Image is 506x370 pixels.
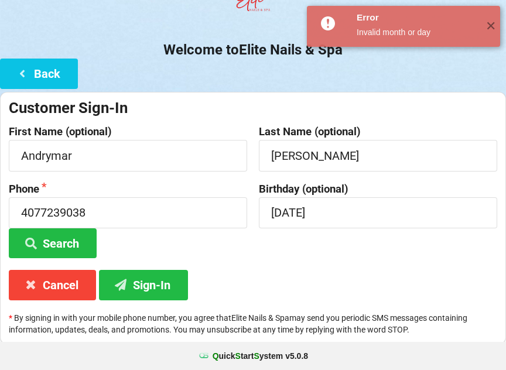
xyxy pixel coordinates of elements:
input: Last Name [259,140,497,171]
label: Phone [9,183,247,195]
span: Q [213,351,219,361]
label: First Name (optional) [9,126,247,138]
div: Customer Sign-In [9,98,497,118]
button: Cancel [9,270,96,300]
div: Invalid month or day [357,26,477,38]
label: Last Name (optional) [259,126,497,138]
p: By signing in with your mobile phone number, you agree that Elite Nails & Spa may send you period... [9,312,497,335]
span: S [254,351,259,361]
button: Sign-In [99,270,188,300]
input: MM/DD [259,197,497,228]
input: 1234567890 [9,197,247,228]
span: S [235,351,241,361]
div: Error [357,12,477,23]
input: First Name [9,140,247,171]
b: uick tart ystem v 5.0.8 [213,350,308,362]
button: Search [9,228,97,258]
label: Birthday (optional) [259,183,497,195]
img: favicon.ico [198,350,210,362]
